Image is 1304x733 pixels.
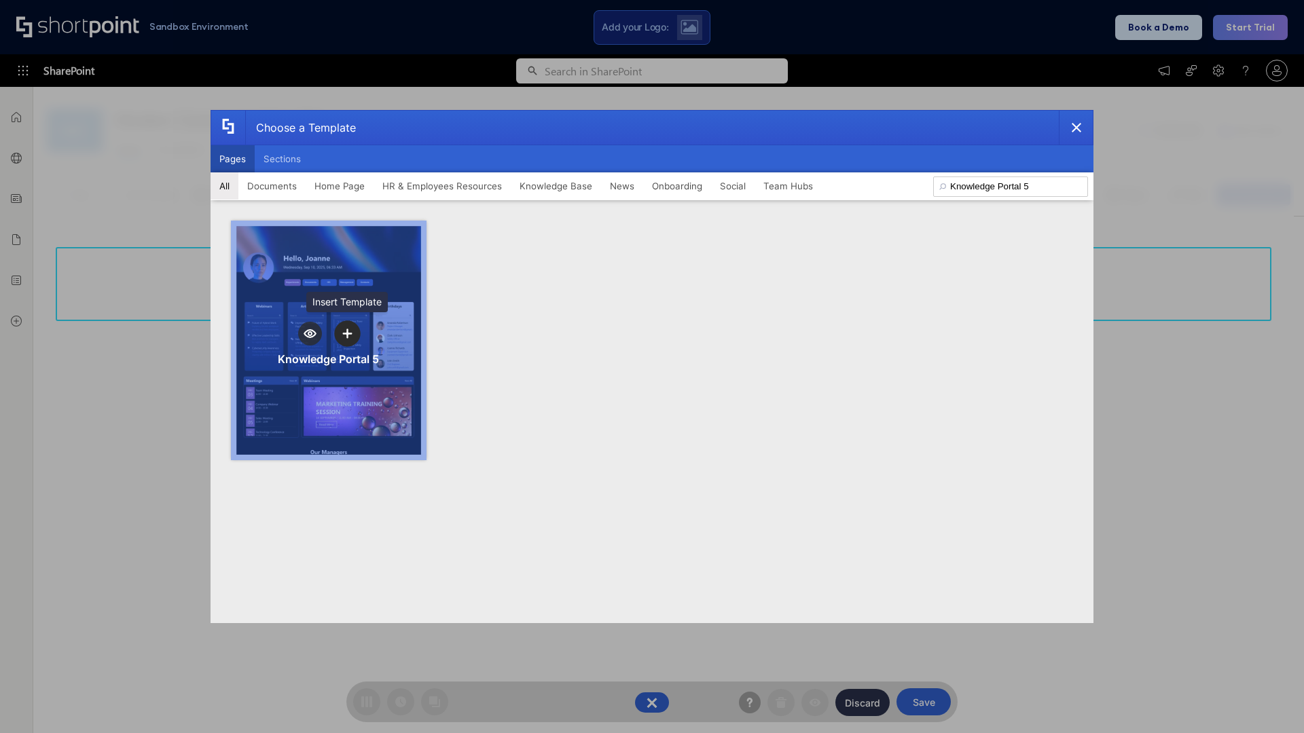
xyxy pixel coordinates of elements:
[1059,576,1304,733] iframe: Chat Widget
[601,172,643,200] button: News
[511,172,601,200] button: Knowledge Base
[755,172,822,200] button: Team Hubs
[933,176,1088,197] input: Search
[711,172,755,200] button: Social
[211,145,255,172] button: Pages
[306,172,374,200] button: Home Page
[245,111,356,145] div: Choose a Template
[211,110,1093,623] div: template selector
[211,172,238,200] button: All
[238,172,306,200] button: Documents
[374,172,511,200] button: HR & Employees Resources
[255,145,310,172] button: Sections
[278,352,379,366] div: Knowledge Portal 5
[643,172,711,200] button: Onboarding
